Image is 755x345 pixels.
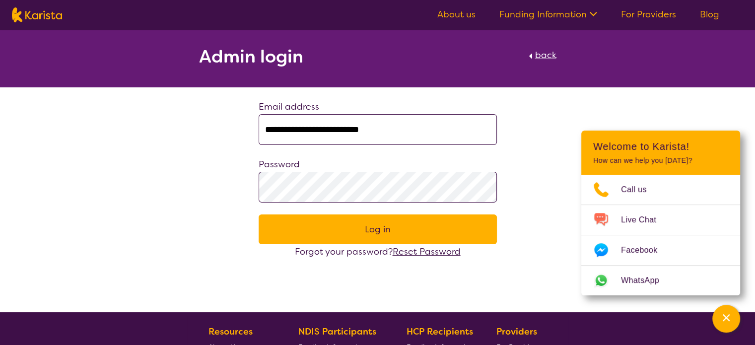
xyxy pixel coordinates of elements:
span: WhatsApp [621,273,671,288]
a: For Providers [621,8,676,20]
a: Web link opens in a new tab. [581,266,740,295]
b: Resources [208,326,253,338]
span: Facebook [621,243,669,258]
label: Email address [259,101,319,113]
a: Funding Information [499,8,597,20]
span: back [535,49,556,61]
a: Reset Password [393,246,461,258]
b: NDIS Participants [298,326,376,338]
h2: Admin login [199,48,303,66]
img: Karista logo [12,7,62,22]
ul: Choose channel [581,175,740,295]
div: Forgot your password? [259,244,497,259]
label: Password [259,158,300,170]
button: Channel Menu [712,305,740,333]
div: Channel Menu [581,131,740,295]
span: Call us [621,182,659,197]
button: Log in [259,214,497,244]
a: back [526,48,556,69]
p: How can we help you [DATE]? [593,156,728,165]
a: Blog [700,8,719,20]
b: Providers [496,326,537,338]
h2: Welcome to Karista! [593,140,728,152]
span: Live Chat [621,212,668,227]
b: HCP Recipients [407,326,473,338]
a: About us [437,8,476,20]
